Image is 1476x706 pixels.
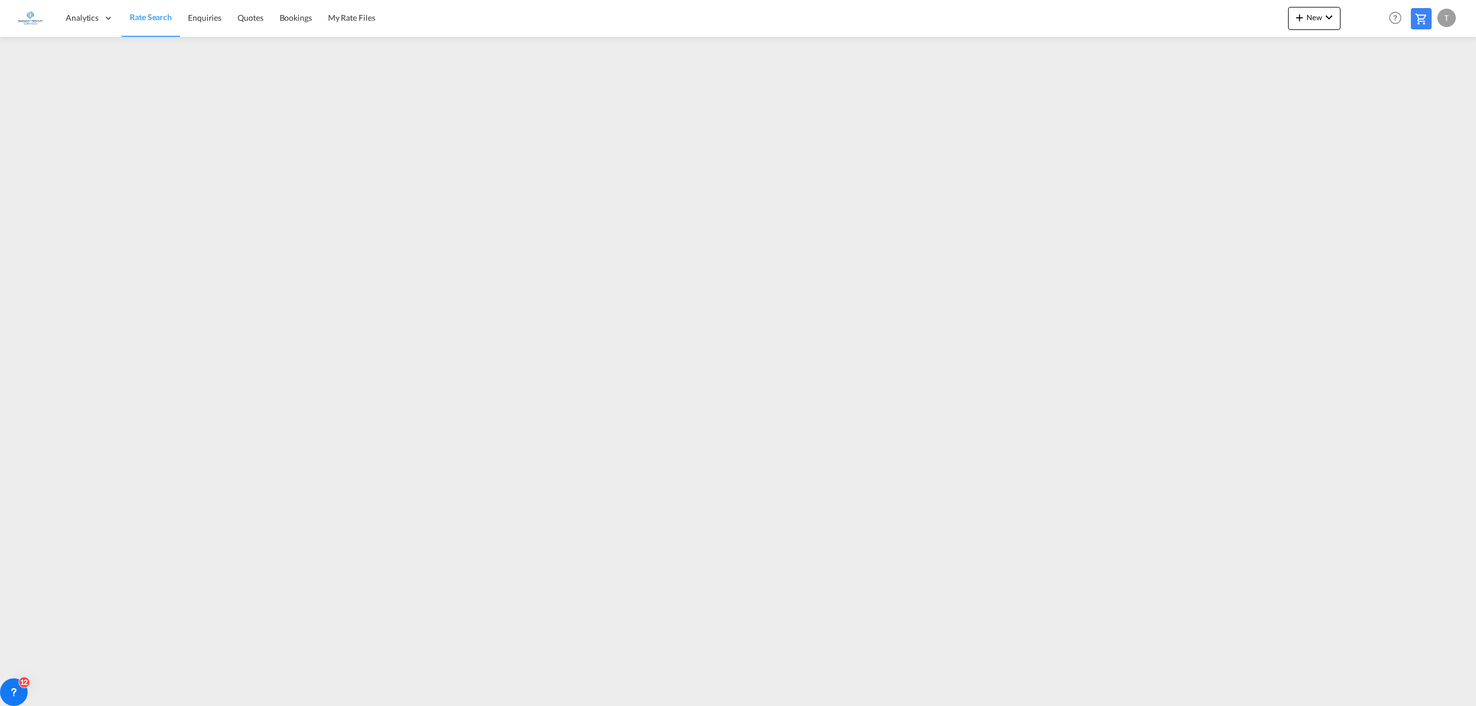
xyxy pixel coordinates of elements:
[1288,7,1341,30] button: icon-plus 400-fgNewicon-chevron-down
[1437,9,1456,27] div: T
[328,13,375,22] span: My Rate Files
[1293,10,1306,24] md-icon: icon-plus 400-fg
[130,12,172,22] span: Rate Search
[1322,10,1336,24] md-icon: icon-chevron-down
[1293,13,1336,22] span: New
[188,13,221,22] span: Enquiries
[238,13,263,22] span: Quotes
[1385,8,1405,28] span: Help
[66,12,99,24] span: Analytics
[280,13,312,22] span: Bookings
[17,5,43,31] img: 6a2c35f0b7c411ef99d84d375d6e7407.jpg
[1385,8,1411,29] div: Help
